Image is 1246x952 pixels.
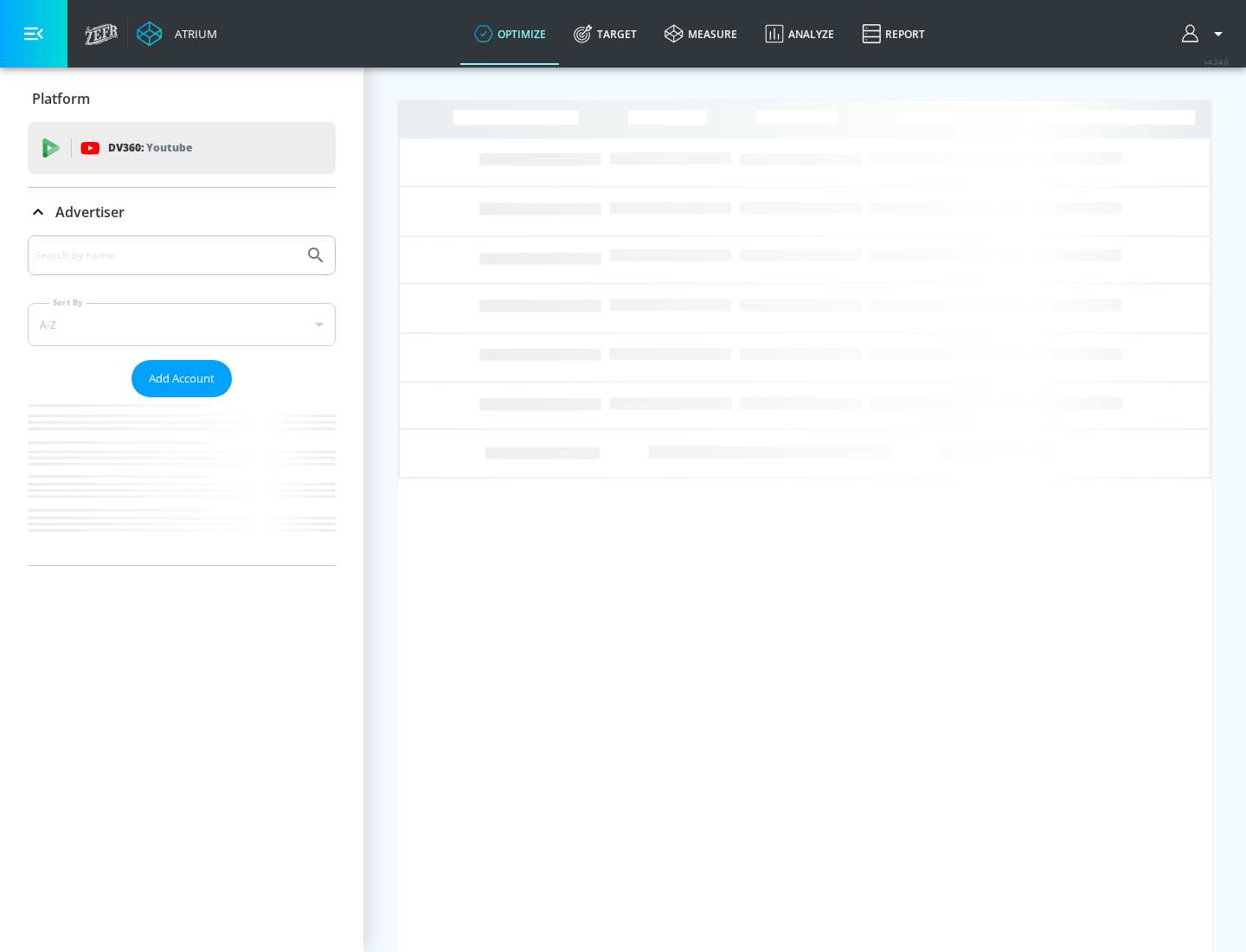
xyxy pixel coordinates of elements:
nav: list of Advertiser [28,397,336,565]
div: Atrium [168,26,217,42]
label: Sort By [49,297,87,308]
a: optimize [460,3,560,65]
div: Advertiser [28,188,336,236]
a: Atrium [137,21,217,47]
button: Add Account [132,360,232,397]
span: v 4.24.0 [1204,57,1229,67]
input: Search by name [35,244,297,267]
div: Advertiser [28,235,336,565]
p: DV360: [108,138,192,158]
span: Add Account [149,369,215,389]
div: Platform [28,74,336,123]
p: Advertiser [55,203,125,222]
a: measure [651,3,751,65]
p: Youtube [146,138,192,157]
p: Platform [32,89,90,108]
a: Target [560,3,651,65]
a: Report [848,3,939,65]
div: DV360: Youtube [28,122,336,174]
div: A-Z [28,303,336,346]
a: Analyze [751,3,848,65]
